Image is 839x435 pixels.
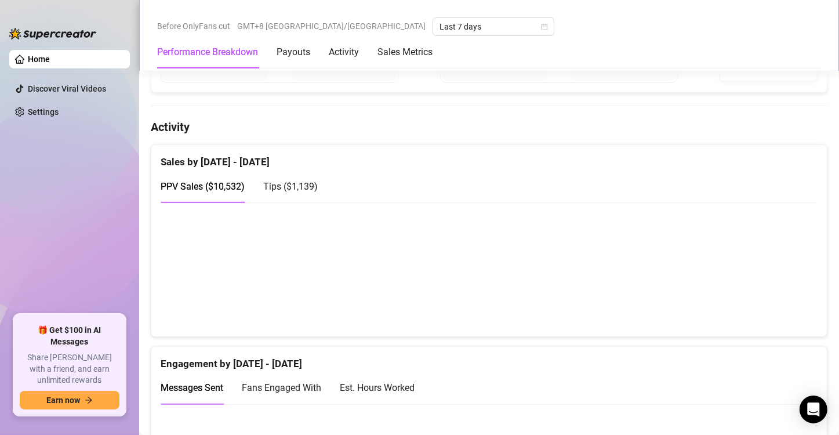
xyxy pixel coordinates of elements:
span: Share [PERSON_NAME] with a friend, and earn unlimited rewards [20,352,119,386]
span: Earn now [46,396,80,405]
div: Performance Breakdown [157,45,258,59]
span: Before OnlyFans cut [157,17,230,35]
div: Open Intercom Messenger [800,396,827,423]
div: Engagement by [DATE] - [DATE] [161,347,818,372]
button: Earn nowarrow-right [20,391,119,409]
span: Fans Engaged With [242,382,321,393]
a: Discover Viral Videos [28,84,106,93]
span: PPV Sales ( $10,532 ) [161,181,245,192]
a: Home [28,55,50,64]
span: Last 7 days [440,18,547,35]
span: GMT+8 [GEOGRAPHIC_DATA]/[GEOGRAPHIC_DATA] [237,17,426,35]
div: Sales Metrics [377,45,433,59]
img: logo-BBDzfeDw.svg [9,28,96,39]
h4: Activity [151,119,827,135]
div: Sales by [DATE] - [DATE] [161,145,818,170]
span: 🎁 Get $100 in AI Messages [20,325,119,347]
div: Est. Hours Worked [340,380,415,395]
div: Payouts [277,45,310,59]
span: arrow-right [85,396,93,404]
span: Tips ( $1,139 ) [263,181,318,192]
span: Messages Sent [161,382,223,393]
a: Settings [28,107,59,117]
span: calendar [541,23,548,30]
div: Activity [329,45,359,59]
